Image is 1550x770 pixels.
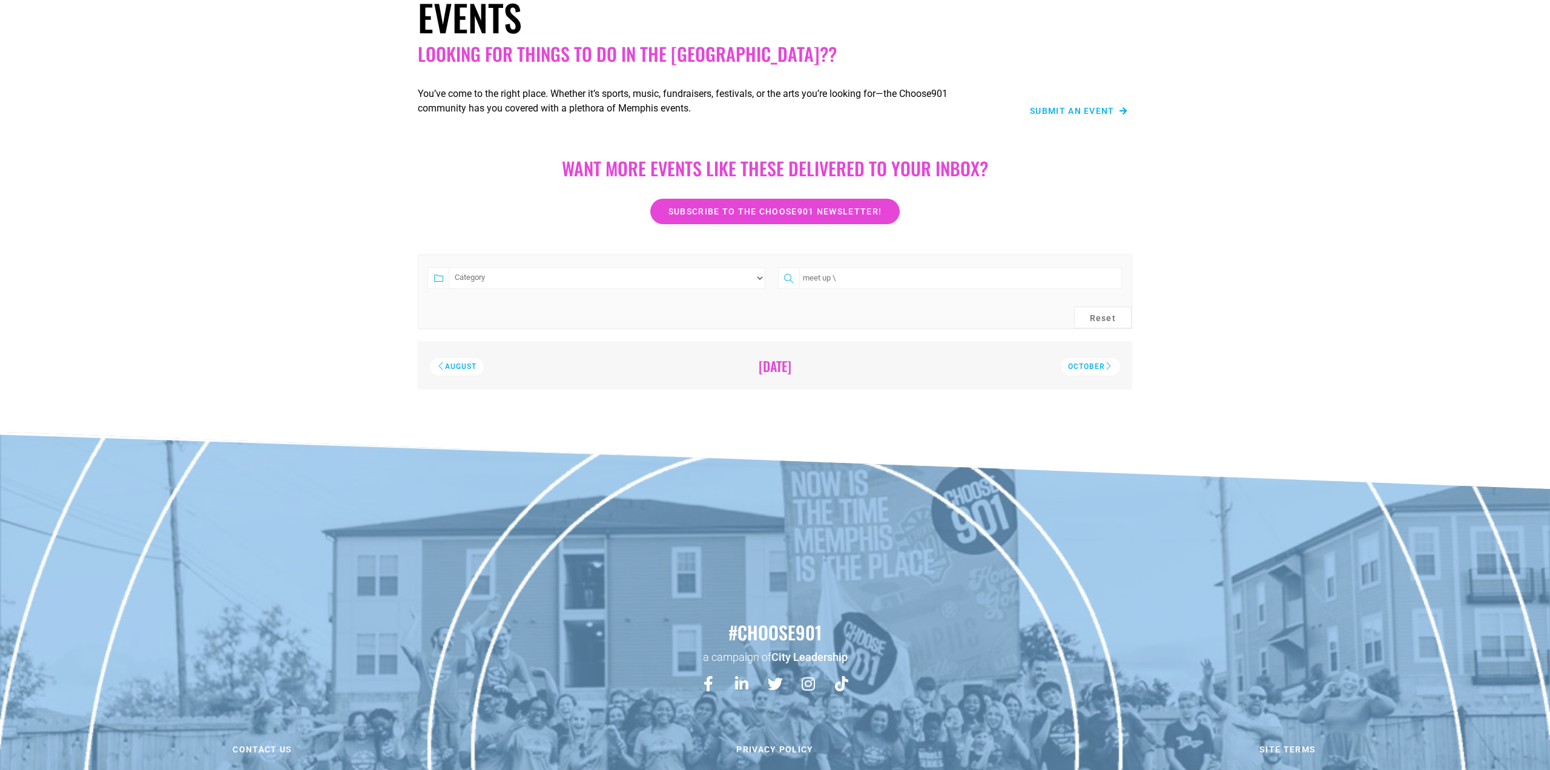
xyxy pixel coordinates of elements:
p: You’ve come to the right place. Whether it’s sports, music, fundraisers, festivals, or the arts y... [418,87,987,116]
a: Site Terms [1034,737,1541,762]
a: City Leadership [771,651,848,663]
a: Privacy Policy [522,737,1029,762]
h2: Looking for things to do in the [GEOGRAPHIC_DATA]?? [418,43,1132,65]
a: Contact us [9,737,516,762]
h2: #choose901 [6,620,1544,645]
span: Privacy Policy [736,745,813,754]
p: a campaign of [6,649,1544,665]
h2: Want more EVENTS LIKE THESE DELIVERED TO YOUR INBOX? [430,158,1120,179]
a: Submit an Event [1030,107,1127,115]
span: Submit an Event [1030,107,1115,115]
span: Subscribe to the Choose901 newsletter! [668,207,882,216]
button: Reset [1074,307,1132,328]
a: Subscribe to the Choose901 newsletter! [650,199,900,224]
input: Search [799,267,1122,289]
span: Contact us [232,745,292,754]
span: Site Terms [1259,745,1316,754]
h2: [DATE] [435,358,1115,374]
